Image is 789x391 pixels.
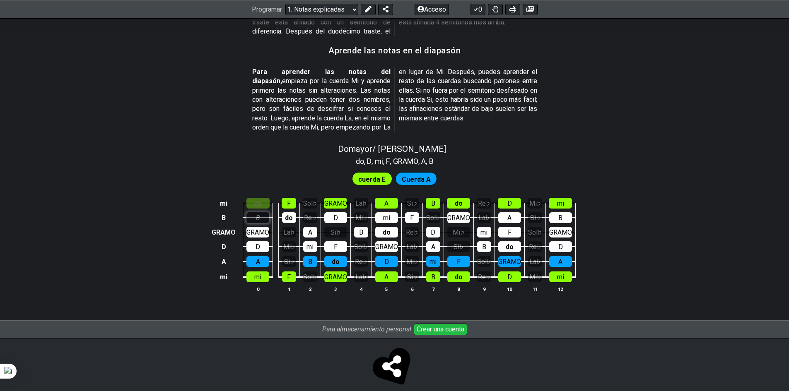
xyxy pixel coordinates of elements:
font: 3 [334,287,337,292]
font: A [431,243,435,251]
font: / [PERSON_NAME] [372,144,446,154]
font: do [285,214,293,222]
font: 6 [411,287,413,292]
font: Re♭ [304,214,316,222]
font: F [410,214,414,222]
span: Primero habilite el modo de edición completa para editar [402,173,431,185]
font: D [507,273,512,281]
font: mi [383,214,390,222]
font: do [506,243,514,251]
font: Re♭ [406,228,418,236]
font: Mi♭ [529,199,541,207]
font: mi [306,243,314,251]
font: Mi♭ [453,228,464,236]
font: GRAMO [498,258,521,266]
font: do [455,273,463,281]
font: B [429,157,434,166]
span: Primero habilite el modo de edición completa para editar [358,173,386,185]
font: 7 [432,287,434,292]
font: 9 [483,287,485,292]
button: Activar o desactivar la destreza para todos los kits de trastes [488,3,503,15]
font: Para aprender las notas del diapasón, [252,68,391,85]
font: Si♭ [407,199,417,207]
font: empieza por la cuerda Mi y aprende primero las notas sin alteraciones. Las notas con alteraciones... [252,68,537,131]
font: A [421,157,426,166]
font: Para almacenamiento personal [322,325,411,333]
font: mi [429,258,437,266]
font: GRAMO [375,243,398,251]
font: Sol♭ [354,243,368,251]
font: B [308,258,312,266]
font: Si♭ [454,243,463,251]
font: La♭ [529,258,540,266]
font: B [482,243,486,251]
button: Acceso [415,3,449,15]
font: mi [220,200,227,208]
font: , [383,157,384,166]
font: F [287,273,291,281]
font: F [457,258,461,266]
font: A [384,199,388,207]
font: , [364,157,365,166]
font: Acceso [424,5,446,13]
font: 8 [457,287,460,292]
font: 2 [309,287,311,292]
button: Editar ajuste preestablecido [361,3,376,15]
font: mi [254,199,262,207]
font: A [558,258,562,266]
font: , [418,157,420,166]
font: GRAMO [324,273,347,281]
font: mi [220,273,227,281]
font: A [384,273,388,281]
font: D [367,157,372,166]
font: do [383,228,391,236]
font: mayor [349,144,372,154]
select: Programar [285,3,358,15]
font: B [256,214,260,222]
font: Cuerda A [402,175,431,183]
font: 1 [288,287,290,292]
font: B [222,214,226,222]
font: D [256,243,260,251]
font: Si♭ [407,273,417,281]
font: Mi♭ [406,258,418,266]
section: Clases de tono de escala [352,154,437,167]
button: Crear imagen [523,3,538,15]
font: F [287,199,291,207]
font: do [332,258,340,266]
font: Si♭ [331,228,340,236]
font: do [356,157,364,166]
button: 0 [471,3,485,15]
font: B [359,228,363,236]
font: D [333,214,338,222]
font: D [384,258,389,266]
font: mi [557,199,564,207]
font: Si♭ [284,258,294,266]
font: Sol♭ [528,228,542,236]
font: La♭ [355,199,367,207]
font: B [558,214,562,222]
font: Do [338,144,349,154]
font: , [372,157,373,166]
font: F [508,228,512,236]
font: B [431,273,435,281]
font: A [308,228,312,236]
font: 0 [478,5,482,13]
font: La♭ [406,243,417,251]
font: do [455,199,463,207]
font: Mi♭ [355,214,367,222]
font: 0 [257,287,259,292]
font: Re♭ [355,258,367,266]
font: GRAMO [549,228,572,236]
font: Mi♭ [283,243,295,251]
font: mi [480,228,487,236]
font: 11 [533,287,538,292]
font: GRAMO [246,228,269,236]
font: 12 [558,287,563,292]
font: Re♭ [478,199,490,207]
font: GRAMO [212,228,236,236]
font: D [222,243,226,251]
font: A [507,214,512,222]
font: D [558,243,563,251]
font: 5 [385,287,388,292]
